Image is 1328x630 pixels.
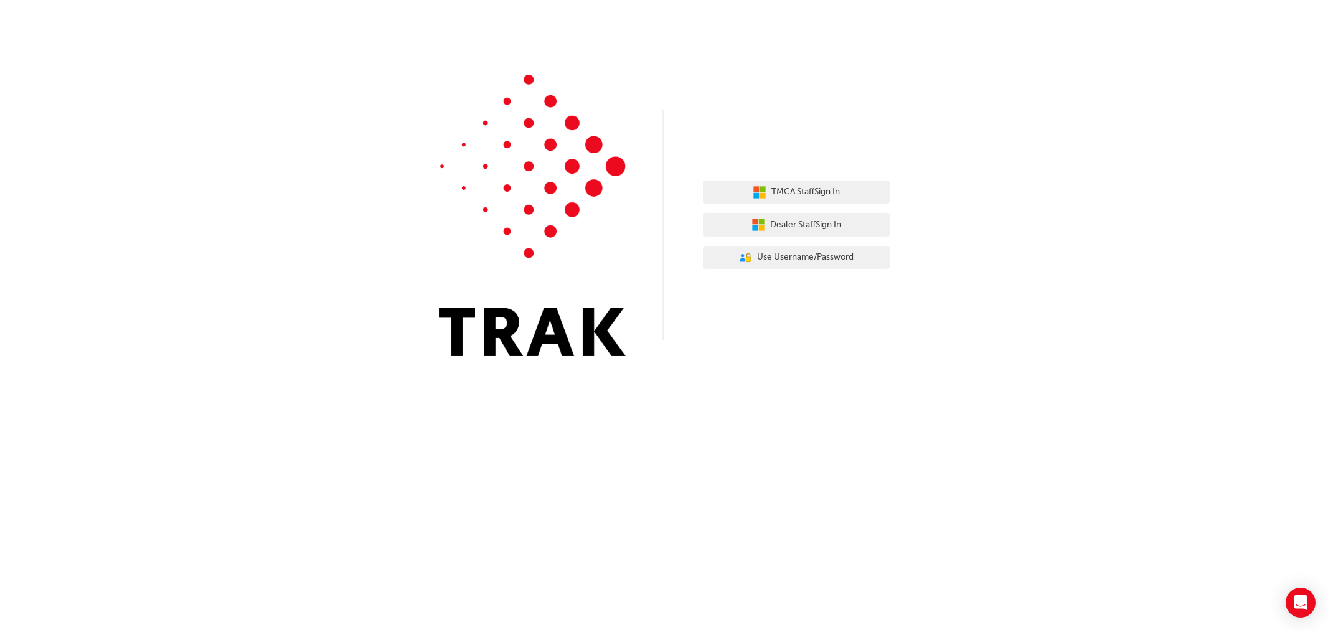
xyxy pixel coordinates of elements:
[1286,588,1316,618] div: Open Intercom Messenger
[770,218,841,232] span: Dealer Staff Sign In
[771,185,840,199] span: TMCA Staff Sign In
[439,75,626,356] img: Trak
[703,246,890,270] button: Use Username/Password
[703,181,890,204] button: TMCA StaffSign In
[757,250,854,265] span: Use Username/Password
[703,213,890,237] button: Dealer StaffSign In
